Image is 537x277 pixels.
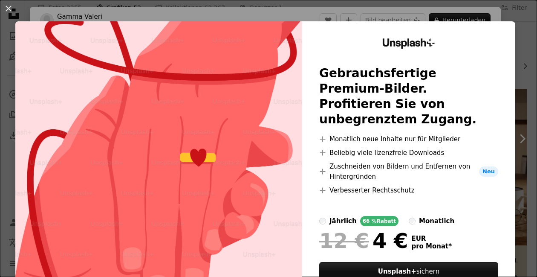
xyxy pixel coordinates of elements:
h2: Gebrauchsfertige Premium-Bilder. Profitieren Sie von unbegrenztem Zugang. [319,66,498,127]
li: Beliebig viele lizenzfreie Downloads [319,148,498,158]
span: pro Monat * [411,242,452,250]
li: Zuschneiden von Bildern und Entfernen von Hintergründen [319,161,498,182]
span: Neu [479,166,498,177]
span: EUR [411,235,452,242]
li: Monatlich neue Inhalte nur für Mitglieder [319,134,498,144]
div: 4 € [319,230,408,252]
li: Verbesserter Rechtsschutz [319,185,498,195]
strong: Unsplash+ [378,268,416,275]
div: jährlich [329,216,357,226]
input: monatlich [409,218,416,225]
span: 12 € [319,230,369,252]
div: monatlich [419,216,454,226]
input: jährlich66 %Rabatt [319,218,326,225]
div: 66 % Rabatt [360,216,398,226]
